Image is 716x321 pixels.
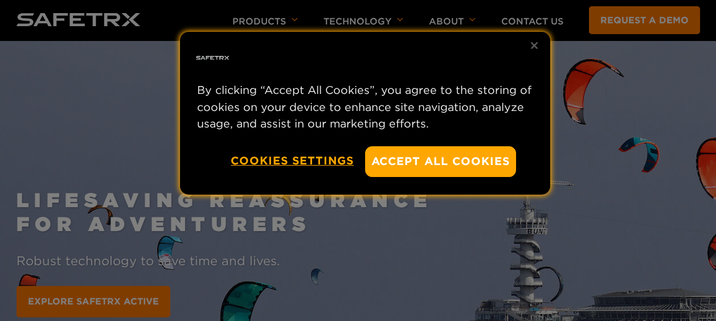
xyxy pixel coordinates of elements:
[365,146,517,176] button: Accept All Cookies
[522,33,547,58] button: Close
[194,40,231,76] img: Safe Tracks
[180,32,550,194] div: Privacy
[197,82,533,132] p: By clicking “Accept All Cookies”, you agree to the storing of cookies on your device to enhance s...
[231,146,354,175] button: Cookies Settings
